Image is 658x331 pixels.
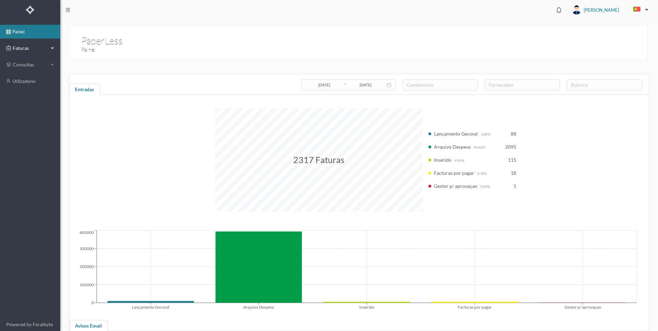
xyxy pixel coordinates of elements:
[434,144,470,150] span: Arquivo Despesa
[11,45,49,52] span: Faturas
[511,170,516,176] span: 18
[79,229,94,235] tspan: 400000
[434,157,452,163] span: Inserido
[508,157,516,163] span: 115
[434,170,474,176] span: Facturas por pagar
[293,154,344,165] span: 2317 Faturas
[243,304,274,309] tspan: Arquivo Despesa
[489,82,553,88] div: fornecedor
[474,145,485,149] span: 90.42%
[628,4,651,15] button: PT
[359,304,374,309] tspan: Inserido
[571,82,635,88] div: rubrica
[305,81,343,89] input: Data inicial
[511,131,516,137] span: 88
[79,264,94,269] tspan: 200000
[455,158,464,162] span: 4.96%
[434,183,477,189] span: Gestor p/ aprovaçao
[81,45,362,54] h3: Painel
[69,84,100,97] div: Entradas
[564,304,601,309] tspan: Gestor p/ aprovaçao
[92,300,94,305] tspan: 0
[572,5,581,14] img: user_titan3.af2715ee.jpg
[386,83,391,87] i: icon: calendar
[79,282,94,287] tspan: 100000
[26,6,34,14] img: Logo
[477,171,487,175] span: 0.78%
[132,304,169,309] tspan: Lançamento Gecond
[505,144,516,150] span: 2095
[481,132,490,136] span: 3.80%
[434,131,478,137] span: Lançamento Gecond
[79,246,94,251] tspan: 300000
[347,81,384,89] input: Data final
[81,33,123,36] h1: PaperLess
[554,6,563,14] i: icon: bell
[480,184,490,189] span: 0.04%
[513,183,516,189] span: 1
[65,8,70,12] i: icon: menu-fold
[13,61,47,68] span: consultas
[407,82,471,88] div: condomínio
[458,304,492,309] tspan: Facturas por pagar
